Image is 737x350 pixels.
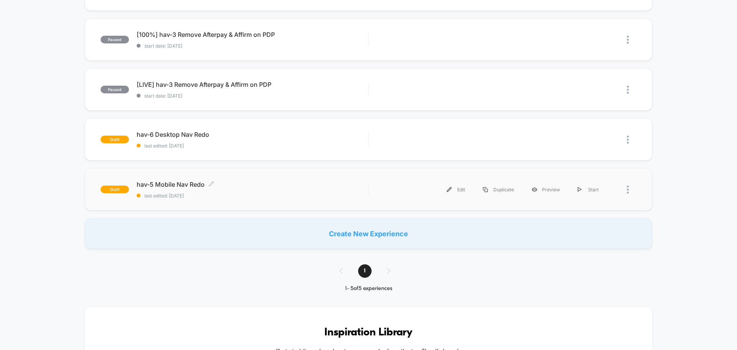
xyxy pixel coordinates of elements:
span: draft [101,136,129,143]
div: Start [569,181,608,198]
span: [100%] hav-3 Remove Afterpay & Affirm on PDP [137,31,368,38]
img: close [627,36,629,44]
span: [LIVE] hav-3 Remove Afterpay & Affirm on PDP [137,81,368,88]
img: close [627,186,629,194]
img: menu [483,187,488,192]
div: Preview [523,181,569,198]
span: hav-6 Desktop Nav Redo [137,131,368,138]
div: 1 - 5 of 5 experiences [332,285,406,292]
span: last edited: [DATE] [137,143,368,149]
span: start date: [DATE] [137,93,368,99]
div: Duplicate [474,181,523,198]
div: Create New Experience [85,218,652,249]
img: close [627,86,629,94]
img: menu [447,187,452,192]
span: paused [101,86,129,93]
img: close [627,136,629,144]
span: last edited: [DATE] [137,193,368,199]
span: draft [101,186,129,193]
img: menu [578,187,582,192]
div: Edit [438,181,474,198]
span: paused [101,36,129,43]
h3: Inspiration Library [108,327,629,339]
span: start date: [DATE] [137,43,368,49]
span: 1 [358,264,372,278]
span: hav-5 Mobile Nav Redo [137,181,368,188]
